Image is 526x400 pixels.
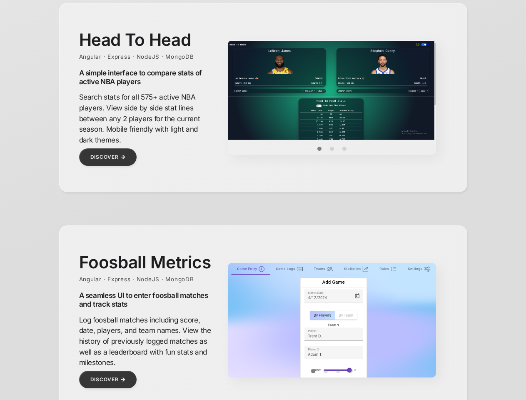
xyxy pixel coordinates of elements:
[338,142,351,155] button: Item 2
[79,291,212,308] h2: A seamless UI to enter foosball matches and track stats
[307,365,319,377] button: Item 0
[79,68,212,86] h2: A simple interface to compare stats of active NBA players
[79,53,212,60] div: Angular · Express · NodeJS · MongoDB
[79,148,137,166] a: Discover
[79,371,137,388] a: Discover
[313,142,326,155] button: Item 0
[319,365,332,377] button: Item 1
[228,40,436,140] img: 0.png
[79,315,212,368] p: Log foosball matches including score, date, players, and team names. View the history of previous...
[79,276,212,282] div: Angular · Express · NodeJS · MongoDB
[79,252,212,272] h1: Foosball Metrics
[332,365,344,377] button: Item 2
[344,365,357,377] button: Item 3
[79,92,212,145] p: Search stats for all 575+ active NBA players. View side by side stat lines between any 2 players ...
[79,30,212,50] h1: Head To Head
[326,142,338,155] button: Item 1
